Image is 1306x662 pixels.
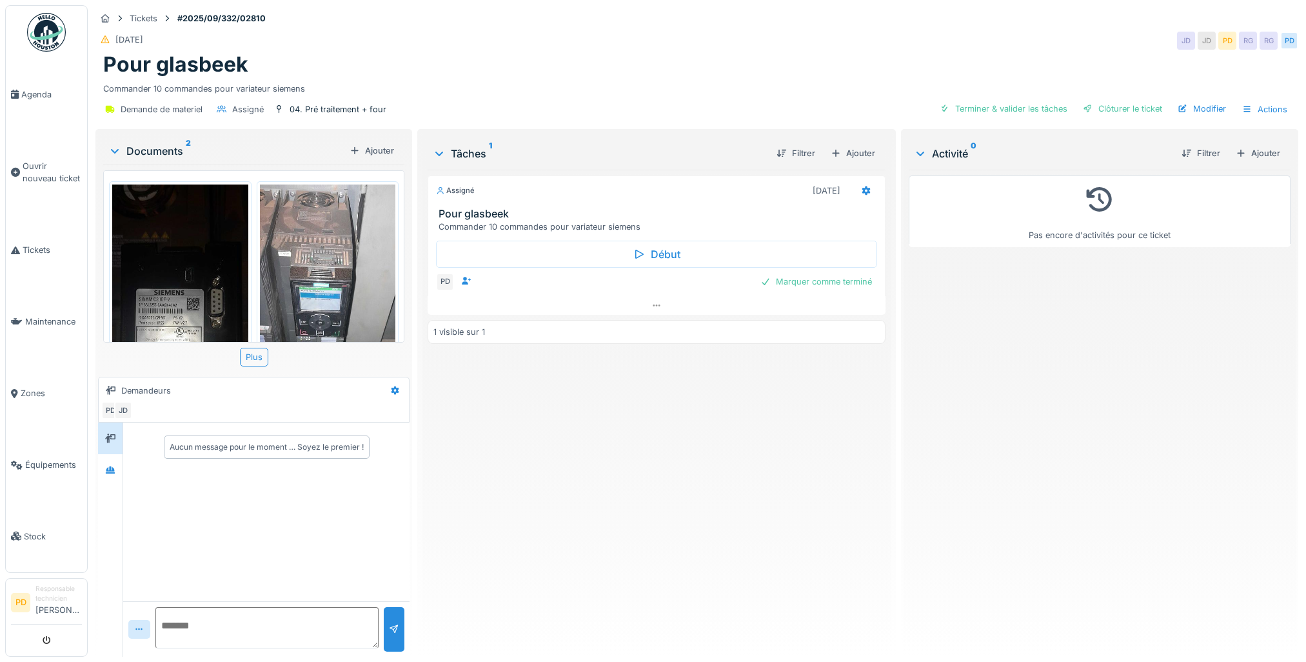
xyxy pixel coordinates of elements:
span: Maintenance [25,316,82,328]
div: [DATE] [813,185,840,197]
div: 04. Pré traitement + four [290,103,386,115]
sup: 2 [186,143,191,159]
div: JD [1198,32,1216,50]
div: Ajouter [344,142,399,159]
div: Ajouter [826,145,880,162]
div: Documents [108,143,344,159]
div: Aucun message pour le moment … Soyez le premier ! [170,441,364,453]
li: [PERSON_NAME] [35,584,82,621]
div: 1 visible sur 1 [433,326,485,338]
span: Ouvrir nouveau ticket [23,160,82,185]
a: Agenda [6,59,87,130]
a: Zones [6,357,87,429]
img: vc5hs0nomyqrbzbwctihit3z4tv3 [112,185,248,486]
div: Commander 10 commandes pour variateur siemens [103,77,1291,95]
div: RG [1260,32,1278,50]
a: Maintenance [6,286,87,357]
div: [DATE] [115,34,143,46]
div: Marquer comme terminé [755,273,877,290]
span: Stock [24,530,82,543]
a: PD Responsable technicien[PERSON_NAME] [11,584,82,625]
div: PD [101,401,119,419]
a: Stock [6,501,87,572]
div: Responsable technicien [35,584,82,604]
h3: Pour glasbeek [439,208,879,220]
div: Commander 10 commandes pour variateur siemens [439,221,879,233]
div: PD [1280,32,1298,50]
div: Pas encore d'activités pour ce ticket [917,181,1282,241]
a: Ouvrir nouveau ticket [6,130,87,214]
img: 1pck0v0suykvez2vp10hnep7hk0o [260,185,396,486]
h1: Pour glasbeek [103,52,248,77]
div: Assigné [232,103,264,115]
div: Terminer & valider les tâches [935,100,1073,117]
li: PD [11,593,30,612]
div: Tâches [433,146,766,161]
img: Badge_color-CXgf-gQk.svg [27,13,66,52]
span: Zones [21,387,82,399]
sup: 1 [489,146,492,161]
div: Filtrer [1176,145,1225,162]
div: PD [436,273,454,291]
span: Équipements [25,459,82,471]
div: Demande de materiel [121,103,203,115]
div: Assigné [436,185,475,196]
div: RG [1239,32,1257,50]
div: Activité [914,146,1171,161]
a: Tickets [6,214,87,286]
sup: 0 [971,146,976,161]
div: Clôturer le ticket [1078,100,1167,117]
div: Tickets [130,12,157,25]
div: JD [1177,32,1195,50]
a: Équipements [6,429,87,501]
div: Modifier [1172,100,1231,117]
span: Agenda [21,88,82,101]
div: Début [436,241,876,268]
div: Ajouter [1231,145,1285,162]
strong: #2025/09/332/02810 [172,12,271,25]
div: Filtrer [771,145,820,162]
div: Plus [240,348,268,366]
div: Actions [1236,100,1293,119]
div: PD [1218,32,1236,50]
div: Demandeurs [121,385,171,397]
div: JD [114,401,132,419]
span: Tickets [23,244,82,256]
